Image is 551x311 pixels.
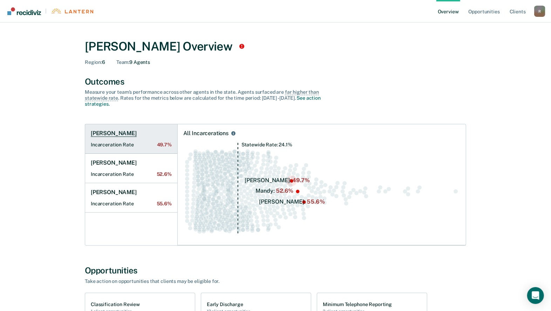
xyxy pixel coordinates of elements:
[91,159,137,166] h1: [PERSON_NAME]
[85,265,466,276] div: Opportunities
[85,278,330,284] div: Take action on opportunities that clients may be eligible for.
[51,8,93,14] img: Lantern
[239,43,245,49] div: Tooltip anchor
[85,89,330,107] div: Measure your team’s performance across other agent s in the state. Agent s surfaced are . Rates f...
[91,201,172,207] h2: Incarceration Rate
[85,89,319,101] span: far higher than statewide rate
[91,142,172,148] h2: Incarceration Rate
[157,142,172,148] span: 49.7%
[91,189,137,196] h1: [PERSON_NAME]
[85,95,321,107] a: See action strategies.
[207,302,250,307] h1: Early Discharge
[534,6,545,17] div: R
[116,59,150,65] div: 9 Agents
[85,77,466,87] div: Outcomes
[85,124,177,154] a: [PERSON_NAME]Incarceration Rate49.7%
[116,59,129,65] span: Team :
[183,130,229,137] div: All Incarcerations
[85,154,177,183] a: [PERSON_NAME]Incarceration Rate52.6%
[242,142,292,147] tspan: Statewide Rate: 24.1%
[85,183,177,213] a: [PERSON_NAME]Incarceration Rate55.6%
[230,130,237,137] button: All Incarcerations
[85,59,105,65] div: 6
[85,39,466,54] div: [PERSON_NAME] Overview
[323,302,392,307] h1: Minimum Telephone Reporting
[91,171,172,177] h2: Incarceration Rate
[91,302,140,307] h1: Classification Review
[7,7,41,15] img: Recidiviz
[91,130,137,137] h1: [PERSON_NAME]
[183,143,460,240] div: Swarm plot of all incarceration rates in the state for ALL caseloads, highlighting values of 49.7...
[527,287,544,304] div: Open Intercom Messenger
[534,6,545,17] button: Profile dropdown button
[85,59,102,65] span: Region :
[157,201,172,207] span: 55.6%
[41,8,51,14] span: |
[157,171,172,177] span: 52.6%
